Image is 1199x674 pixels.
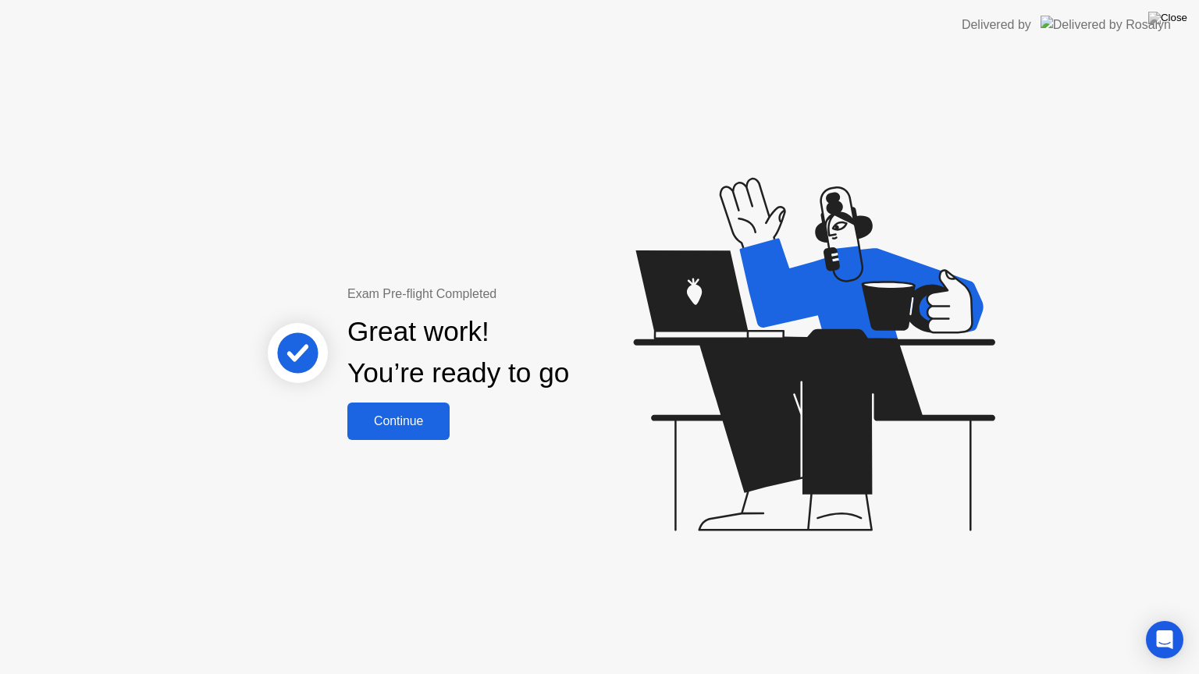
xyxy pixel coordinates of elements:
[347,403,450,440] button: Continue
[347,311,569,394] div: Great work! You’re ready to go
[1148,12,1187,24] img: Close
[1146,621,1183,658] div: Open Intercom Messenger
[352,414,445,428] div: Continue
[1041,16,1171,34] img: Delivered by Rosalyn
[347,285,670,303] div: Exam Pre-flight Completed
[962,16,1031,34] div: Delivered by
